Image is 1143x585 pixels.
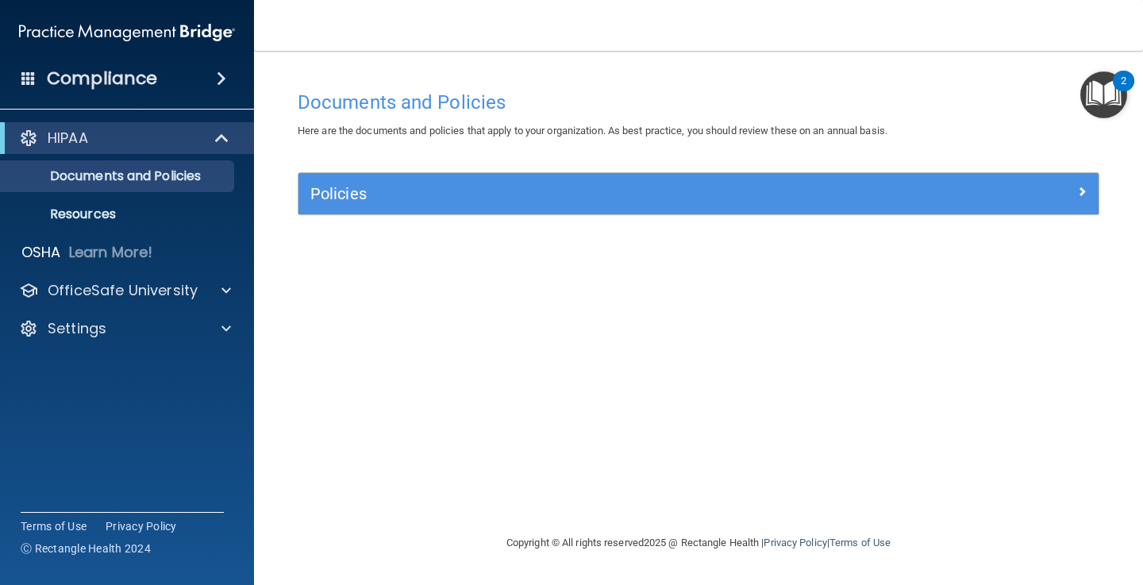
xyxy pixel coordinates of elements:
[48,129,88,148] p: HIPAA
[48,281,198,300] p: OfficeSafe University
[298,92,1099,113] h4: Documents and Policies
[764,537,826,548] a: Privacy Policy
[10,168,227,184] p: Documents and Policies
[19,319,231,338] a: Settings
[298,125,887,137] span: Here are the documents and policies that apply to your organization. As best practice, you should...
[48,319,106,338] p: Settings
[1121,81,1126,102] div: 2
[21,541,151,556] span: Ⓒ Rectangle Health 2024
[106,518,177,534] a: Privacy Policy
[21,518,87,534] a: Terms of Use
[21,243,61,262] p: OSHA
[10,206,227,222] p: Resources
[1080,71,1127,118] button: Open Resource Center, 2 new notifications
[69,243,153,262] p: Learn More!
[409,518,988,568] div: Copyright © All rights reserved 2025 @ Rectangle Health | |
[310,181,1087,206] a: Policies
[19,281,231,300] a: OfficeSafe University
[310,185,887,202] h5: Policies
[829,537,891,548] a: Terms of Use
[19,129,230,148] a: HIPAA
[19,17,235,48] img: PMB logo
[47,67,157,90] h4: Compliance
